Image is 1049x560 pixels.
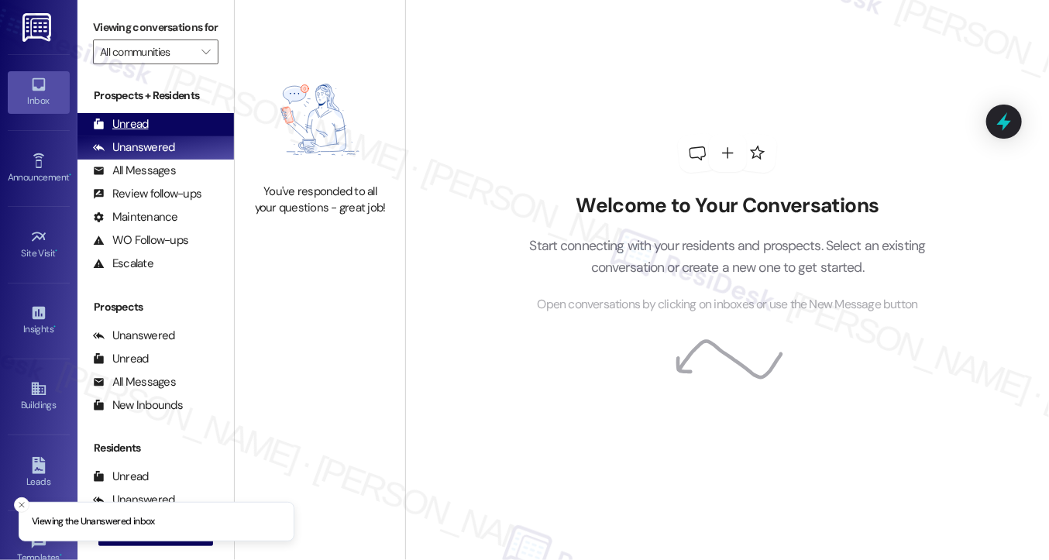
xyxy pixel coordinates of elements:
p: Start connecting with your residents and prospects. Select an existing conversation or create a n... [506,235,949,279]
span: • [53,321,56,332]
div: You've responded to all your questions - great job! [252,184,388,217]
div: Unread [93,351,149,367]
span: Open conversations by clicking on inboxes or use the New Message button [538,295,918,314]
span: • [56,246,58,256]
p: Viewing the Unanswered inbox [32,515,155,529]
div: Unread [93,116,149,132]
span: • [69,170,71,180]
div: WO Follow-ups [93,232,188,249]
a: Site Visit • [8,224,70,266]
h2: Welcome to Your Conversations [506,194,949,218]
div: Prospects [77,299,234,315]
img: empty-state [252,64,388,176]
div: Unread [93,469,149,485]
div: All Messages [93,163,176,179]
button: Close toast [14,497,29,513]
div: Maintenance [93,209,178,225]
div: Review follow-ups [93,186,201,202]
a: Insights • [8,300,70,342]
div: Prospects + Residents [77,88,234,104]
a: Buildings [8,376,70,417]
a: Inbox [8,71,70,113]
div: All Messages [93,374,176,390]
label: Viewing conversations for [93,15,218,40]
img: ResiDesk Logo [22,13,54,42]
input: All communities [100,40,194,64]
a: Leads [8,452,70,494]
div: Unanswered [93,139,175,156]
i:  [201,46,210,58]
div: New Inbounds [93,397,183,414]
div: Unanswered [93,328,175,344]
div: Escalate [93,256,153,272]
div: Residents [77,440,234,456]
